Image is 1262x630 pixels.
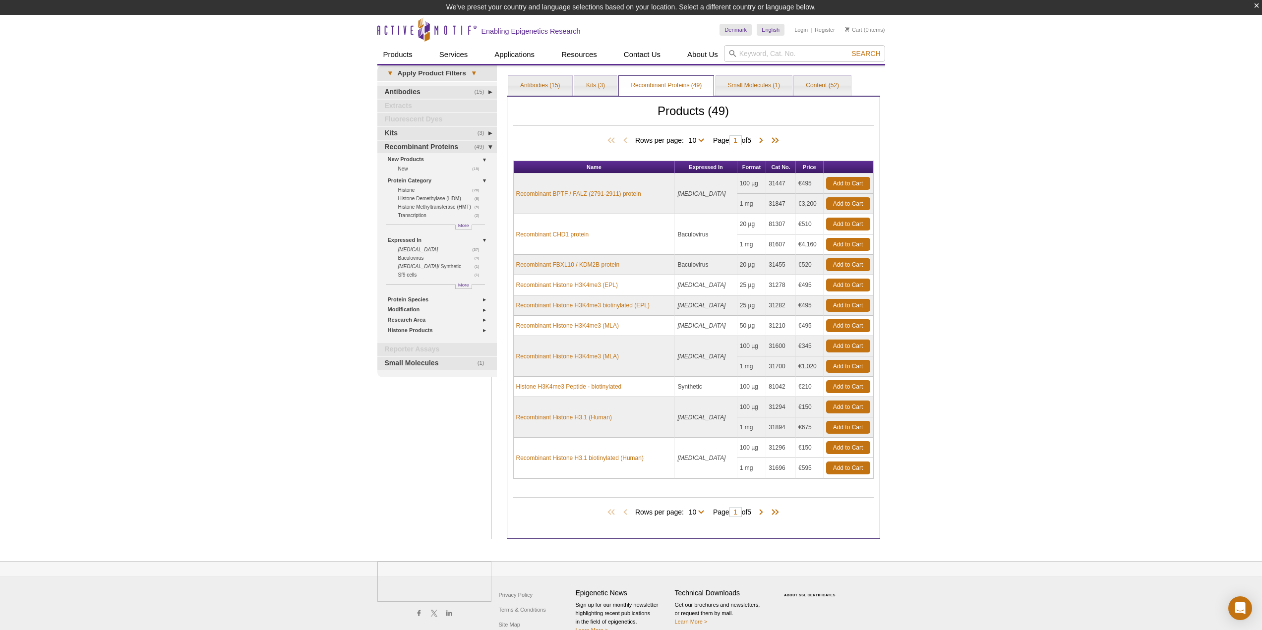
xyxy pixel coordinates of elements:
h2: Products (49) [513,107,874,126]
a: (1)Sf9 cells [398,271,485,279]
span: (9) [475,254,485,262]
a: Register [815,26,835,33]
li: | [811,24,812,36]
td: 50 µg [737,316,766,336]
span: (1) [478,357,490,370]
h2: Enabling Epigenetics Research [481,27,581,36]
span: 5 [747,508,751,516]
span: More [458,281,469,289]
a: Cart [845,26,862,33]
td: €1,020 [796,356,823,377]
td: 31696 [766,458,796,478]
td: 20 µg [737,214,766,234]
a: Add to Cart [826,319,870,332]
a: Add to Cart [826,218,870,230]
img: Active Motif, [377,562,491,602]
a: Recombinant Histone H3K4me3 (MLA) [516,321,619,330]
th: Expressed In [675,161,737,173]
a: Learn More > [675,619,708,625]
a: English [757,24,784,36]
span: (28) [472,186,484,194]
span: ▾ [382,69,398,78]
td: €4,160 [796,234,823,255]
span: ▾ [466,69,481,78]
img: Your Cart [845,27,849,32]
h4: Technical Downloads [675,589,769,597]
th: Name [514,161,675,173]
td: 31894 [766,417,796,438]
a: Add to Cart [826,258,870,271]
a: Research Area [388,315,491,325]
a: (9)Baculovirus [398,254,485,262]
span: (3) [478,127,490,140]
span: Page of [708,507,756,517]
a: Login [794,26,808,33]
i: [MEDICAL_DATA] [677,302,725,309]
td: 100 µg [737,377,766,397]
td: Synthetic [675,377,737,397]
td: 81307 [766,214,796,234]
a: Add to Cart [826,238,870,251]
td: 1 mg [737,356,766,377]
a: Fluorescent Dyes [377,113,497,126]
a: Resources [555,45,603,64]
a: (1) [MEDICAL_DATA]/ Synthetic [398,262,485,271]
span: (8) [475,194,485,203]
span: Previous Page [620,136,630,146]
td: Baculovirus [675,214,737,255]
span: Rows per page: [635,507,708,516]
span: (15) [472,165,484,173]
td: €3,200 [796,194,823,214]
a: More [455,284,472,289]
h4: Epigenetic News [576,589,670,597]
i: [MEDICAL_DATA] [677,282,725,288]
span: (15) [475,86,490,99]
span: Next Page [756,508,766,517]
p: Get our brochures and newsletters, or request them by mail. [675,601,769,626]
span: More [458,221,469,229]
a: Modification [388,304,491,315]
a: Protein Species [388,294,491,305]
a: Recombinant BPTF / FALZ (2791-2911) protein [516,189,641,198]
td: 31447 [766,173,796,194]
td: 25 µg [737,275,766,295]
span: (49) [475,141,490,154]
i: [MEDICAL_DATA] [398,264,438,269]
i: [MEDICAL_DATA] [677,414,725,421]
td: 31294 [766,397,796,417]
a: Histone H3K4me3 Peptide - biotinylated [516,382,622,391]
i: [MEDICAL_DATA] [398,247,438,252]
td: 25 µg [737,295,766,316]
a: Add to Cart [826,421,870,434]
a: (8)Histone Demethylase (HDM) [398,194,485,203]
i: [MEDICAL_DATA] [677,353,725,360]
span: Previous Page [620,508,630,517]
td: 1 mg [737,458,766,478]
a: Add to Cart [826,197,870,210]
td: €495 [796,173,823,194]
span: Last Page [766,136,781,146]
span: (1) [475,271,485,279]
td: 100 µg [737,397,766,417]
a: Recombinant Histone H3K4me3 (EPL) [516,281,618,289]
a: Small Molecules (1) [716,76,792,96]
i: [MEDICAL_DATA] [677,190,725,197]
span: First Page [605,136,620,146]
span: 5 [747,136,751,144]
td: €210 [796,377,823,397]
a: (5)Histone Methyltransferase (HMT) [398,203,485,211]
table: Click to Verify - This site chose Symantec SSL for secure e-commerce and confidential communicati... [774,579,848,601]
td: €495 [796,316,823,336]
a: (3)Kits [377,127,497,140]
td: 31296 [766,438,796,458]
span: Next Page [756,136,766,146]
a: Privacy Policy [496,587,535,602]
a: Histone Products [388,325,491,336]
span: Last Page [766,508,781,517]
a: Add to Cart [826,401,870,413]
td: 100 µg [737,173,766,194]
td: 31282 [766,295,796,316]
span: First Page [605,508,620,517]
a: Products [377,45,419,64]
td: €345 [796,336,823,356]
